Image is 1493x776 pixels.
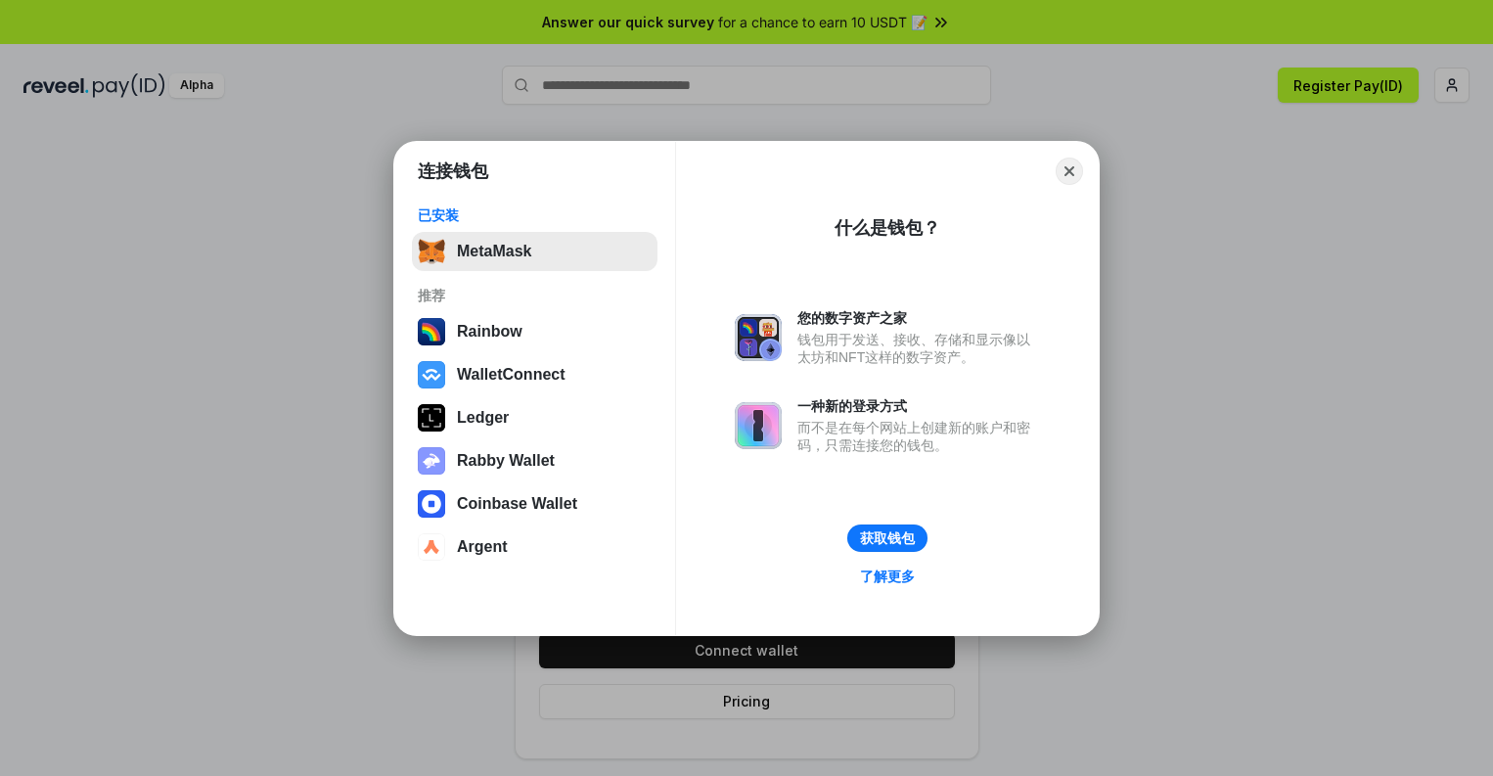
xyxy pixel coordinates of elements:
img: svg+xml,%3Csvg%20width%3D%22120%22%20height%3D%22120%22%20viewBox%3D%220%200%20120%20120%22%20fil... [418,318,445,345]
div: MetaMask [457,243,531,260]
div: 了解更多 [860,568,915,585]
div: 什么是钱包？ [835,216,940,240]
button: Ledger [412,398,657,437]
div: Ledger [457,409,509,427]
img: svg+xml,%3Csvg%20fill%3D%22none%22%20height%3D%2233%22%20viewBox%3D%220%200%2035%2033%22%20width%... [418,238,445,265]
button: Argent [412,527,657,567]
button: Close [1056,158,1083,185]
div: WalletConnect [457,366,566,384]
button: Rabby Wallet [412,441,657,480]
div: Rabby Wallet [457,452,555,470]
div: 已安装 [418,206,652,224]
img: svg+xml,%3Csvg%20width%3D%2228%22%20height%3D%2228%22%20viewBox%3D%220%200%2028%2028%22%20fill%3D... [418,361,445,388]
div: 钱包用于发送、接收、存储和显示像以太坊和NFT这样的数字资产。 [797,331,1040,366]
div: 一种新的登录方式 [797,397,1040,415]
div: 获取钱包 [860,529,915,547]
button: WalletConnect [412,355,657,394]
a: 了解更多 [848,564,927,589]
img: svg+xml,%3Csvg%20xmlns%3D%22http%3A%2F%2Fwww.w3.org%2F2000%2Fsvg%22%20width%3D%2228%22%20height%3... [418,404,445,432]
div: 您的数字资产之家 [797,309,1040,327]
div: Argent [457,538,508,556]
button: Coinbase Wallet [412,484,657,524]
h1: 连接钱包 [418,160,488,183]
div: 推荐 [418,287,652,304]
button: MetaMask [412,232,657,271]
button: 获取钱包 [847,525,927,552]
img: svg+xml,%3Csvg%20width%3D%2228%22%20height%3D%2228%22%20viewBox%3D%220%200%2028%2028%22%20fill%3D... [418,490,445,518]
img: svg+xml,%3Csvg%20xmlns%3D%22http%3A%2F%2Fwww.w3.org%2F2000%2Fsvg%22%20fill%3D%22none%22%20viewBox... [735,314,782,361]
img: svg+xml,%3Csvg%20xmlns%3D%22http%3A%2F%2Fwww.w3.org%2F2000%2Fsvg%22%20fill%3D%22none%22%20viewBox... [735,402,782,449]
div: 而不是在每个网站上创建新的账户和密码，只需连接您的钱包。 [797,419,1040,454]
button: Rainbow [412,312,657,351]
div: Rainbow [457,323,522,341]
div: Coinbase Wallet [457,495,577,513]
img: svg+xml,%3Csvg%20xmlns%3D%22http%3A%2F%2Fwww.w3.org%2F2000%2Fsvg%22%20fill%3D%22none%22%20viewBox... [418,447,445,475]
img: svg+xml,%3Csvg%20width%3D%2228%22%20height%3D%2228%22%20viewBox%3D%220%200%2028%2028%22%20fill%3D... [418,533,445,561]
